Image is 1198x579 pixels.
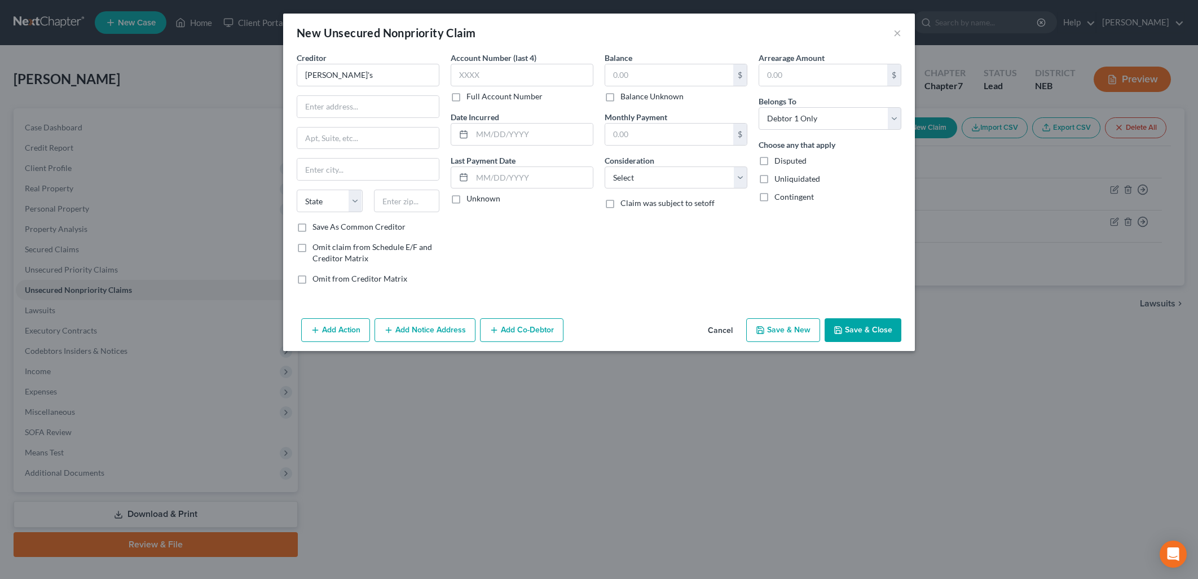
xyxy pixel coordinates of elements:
input: 0.00 [759,64,887,86]
span: Contingent [774,192,814,201]
button: Save & Close [825,318,901,342]
input: Enter address... [297,96,439,117]
label: Date Incurred [451,111,499,123]
input: Enter city... [297,159,439,180]
div: $ [733,124,747,145]
label: Unknown [466,193,500,204]
label: Choose any that apply [759,139,835,151]
div: $ [733,64,747,86]
span: Claim was subject to setoff [620,198,715,208]
span: Omit from Creditor Matrix [312,274,407,283]
input: Enter zip... [374,190,440,212]
span: Belongs To [759,97,796,106]
input: 0.00 [605,64,733,86]
button: Add Action [301,318,370,342]
button: Save & New [746,318,820,342]
span: Creditor [297,53,327,63]
label: Consideration [605,155,654,166]
button: Add Co-Debtor [480,318,563,342]
span: Unliquidated [774,174,820,183]
input: Apt, Suite, etc... [297,128,439,149]
label: Monthly Payment [605,111,667,123]
label: Full Account Number [466,91,543,102]
div: Open Intercom Messenger [1160,541,1187,568]
span: Omit claim from Schedule E/F and Creditor Matrix [312,242,432,263]
input: 0.00 [605,124,733,145]
input: XXXX [451,64,593,86]
label: Last Payment Date [451,155,516,166]
label: Account Number (last 4) [451,52,536,64]
label: Save As Common Creditor [312,221,406,233]
div: New Unsecured Nonpriority Claim [297,25,475,41]
input: MM/DD/YYYY [472,167,593,188]
label: Balance [605,52,632,64]
span: Disputed [774,156,807,165]
div: $ [887,64,901,86]
button: × [893,26,901,40]
label: Arrearage Amount [759,52,825,64]
input: Search creditor by name... [297,64,439,86]
input: MM/DD/YYYY [472,124,593,145]
button: Add Notice Address [375,318,475,342]
label: Balance Unknown [620,91,684,102]
button: Cancel [699,319,742,342]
